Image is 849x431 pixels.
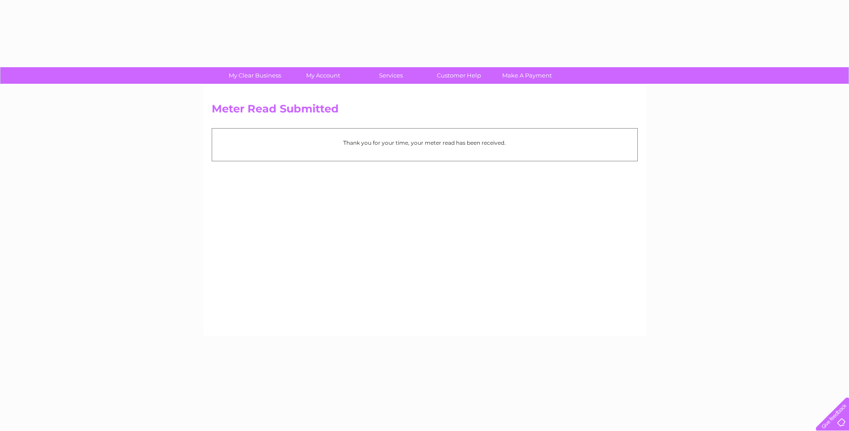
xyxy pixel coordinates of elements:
[490,67,564,84] a: Make A Payment
[286,67,360,84] a: My Account
[422,67,496,84] a: Customer Help
[212,103,638,120] h2: Meter Read Submitted
[218,67,292,84] a: My Clear Business
[354,67,428,84] a: Services
[217,138,633,147] p: Thank you for your time, your meter read has been received.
